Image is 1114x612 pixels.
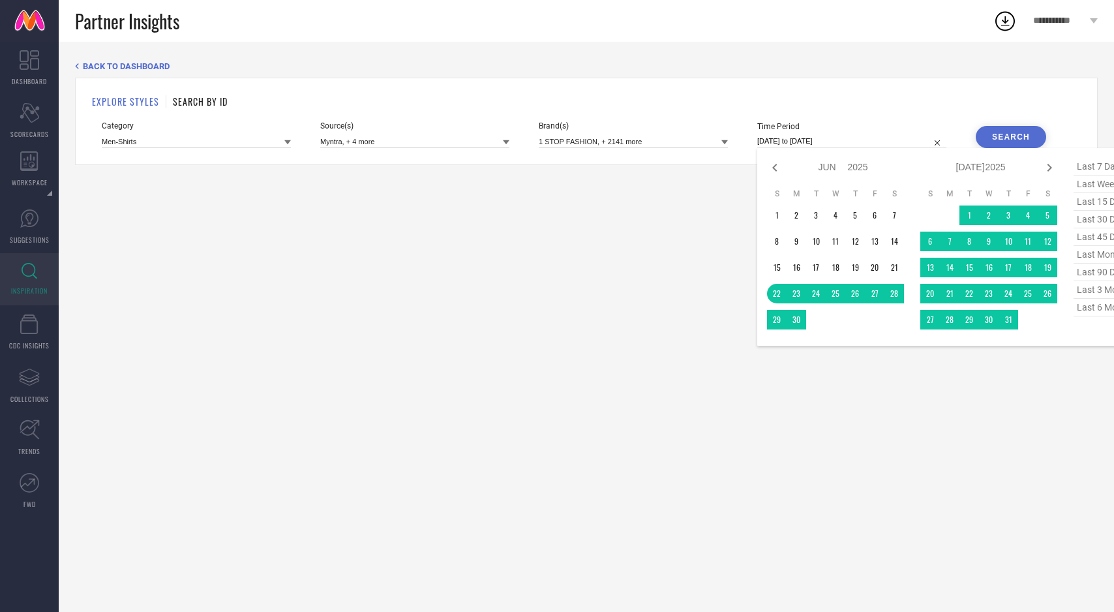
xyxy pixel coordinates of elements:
td: Thu Jul 03 2025 [999,206,1018,225]
td: Fri Jun 13 2025 [865,232,884,251]
th: Saturday [1038,189,1057,199]
td: Sat Jul 05 2025 [1038,206,1057,225]
td: Thu Jul 10 2025 [999,232,1018,251]
span: Source(s) [320,121,509,130]
td: Sat Jul 26 2025 [1038,284,1057,303]
td: Tue Jun 17 2025 [806,258,826,277]
td: Sun Jul 13 2025 [920,258,940,277]
td: Tue Jul 22 2025 [959,284,979,303]
span: TRENDS [18,446,40,456]
span: Time Period [757,122,946,131]
td: Sun Jun 29 2025 [767,310,787,329]
td: Mon Jun 16 2025 [787,258,806,277]
span: Partner Insights [75,8,179,35]
th: Sunday [920,189,940,199]
td: Mon Jul 21 2025 [940,284,959,303]
span: INSPIRATION [11,286,48,296]
div: Previous month [767,160,783,176]
td: Sat Jul 19 2025 [1038,258,1057,277]
th: Tuesday [959,189,979,199]
td: Wed Jun 25 2025 [826,284,845,303]
th: Thursday [999,189,1018,199]
td: Sun Jul 20 2025 [920,284,940,303]
td: Wed Jul 02 2025 [979,206,999,225]
span: COLLECTIONS [10,394,49,404]
td: Mon Jun 02 2025 [787,206,806,225]
td: Tue Jul 01 2025 [959,206,979,225]
span: FWD [23,499,36,509]
h1: EXPLORE STYLES [92,95,159,108]
th: Wednesday [826,189,845,199]
td: Sun Jun 15 2025 [767,258,787,277]
span: Category [102,121,291,130]
th: Friday [1018,189,1038,199]
td: Mon Jul 28 2025 [940,310,959,329]
input: Select time period [757,134,946,148]
td: Sun Jul 06 2025 [920,232,940,251]
span: SUGGESTIONS [10,235,50,245]
td: Wed Jul 09 2025 [979,232,999,251]
td: Fri Jun 27 2025 [865,284,884,303]
span: WORKSPACE [12,177,48,187]
td: Sat Jun 21 2025 [884,258,904,277]
td: Wed Jul 23 2025 [979,284,999,303]
td: Fri Jun 06 2025 [865,206,884,225]
td: Tue Jun 03 2025 [806,206,826,225]
td: Sun Jun 01 2025 [767,206,787,225]
td: Wed Jun 04 2025 [826,206,845,225]
span: SCORECARDS [10,129,49,139]
td: Fri Jun 20 2025 [865,258,884,277]
h1: SEARCH BY ID [173,95,228,108]
span: CDC INSIGHTS [9,341,50,350]
td: Sat Jun 07 2025 [884,206,904,225]
td: Thu Jun 19 2025 [845,258,865,277]
td: Wed Jun 18 2025 [826,258,845,277]
td: Tue Jul 08 2025 [959,232,979,251]
span: BACK TO DASHBOARD [83,61,170,71]
td: Tue Jul 29 2025 [959,310,979,329]
td: Mon Jun 30 2025 [787,310,806,329]
span: DASHBOARD [12,76,47,86]
td: Tue Jun 24 2025 [806,284,826,303]
button: Search [976,126,1046,148]
th: Tuesday [806,189,826,199]
td: Sun Jun 08 2025 [767,232,787,251]
td: Thu Jul 31 2025 [999,310,1018,329]
td: Sun Jul 27 2025 [920,310,940,329]
td: Wed Jun 11 2025 [826,232,845,251]
div: Open download list [993,9,1017,33]
td: Wed Jul 16 2025 [979,258,999,277]
th: Saturday [884,189,904,199]
td: Thu Jun 26 2025 [845,284,865,303]
div: Next month [1042,160,1057,176]
th: Wednesday [979,189,999,199]
td: Fri Jul 04 2025 [1018,206,1038,225]
td: Tue Jul 15 2025 [959,258,979,277]
td: Sun Jun 22 2025 [767,284,787,303]
td: Sat Jun 14 2025 [884,232,904,251]
td: Thu Jul 17 2025 [999,258,1018,277]
td: Wed Jul 30 2025 [979,310,999,329]
td: Mon Jul 07 2025 [940,232,959,251]
div: Back TO Dashboard [75,61,1098,71]
th: Sunday [767,189,787,199]
td: Mon Jun 09 2025 [787,232,806,251]
td: Sat Jul 12 2025 [1038,232,1057,251]
td: Sat Jun 28 2025 [884,284,904,303]
td: Thu Jun 05 2025 [845,206,865,225]
th: Monday [787,189,806,199]
td: Thu Jul 24 2025 [999,284,1018,303]
td: Mon Jul 14 2025 [940,258,959,277]
td: Fri Jul 18 2025 [1018,258,1038,277]
td: Mon Jun 23 2025 [787,284,806,303]
td: Fri Jul 11 2025 [1018,232,1038,251]
div: Search [992,132,1030,142]
th: Thursday [845,189,865,199]
td: Fri Jul 25 2025 [1018,284,1038,303]
th: Monday [940,189,959,199]
td: Thu Jun 12 2025 [845,232,865,251]
td: Tue Jun 10 2025 [806,232,826,251]
span: Brand(s) [539,121,728,130]
th: Friday [865,189,884,199]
